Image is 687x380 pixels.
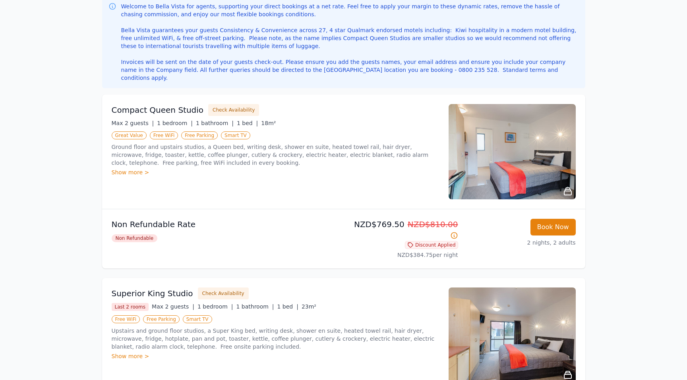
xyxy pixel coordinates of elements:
[261,120,276,126] span: 18m²
[150,131,178,139] span: Free WiFi
[347,219,458,241] p: NZD$769.50
[196,120,234,126] span: 1 bathroom |
[408,220,458,229] span: NZD$810.00
[112,288,193,299] h3: Superior King Studio
[112,131,147,139] span: Great Value
[143,315,180,323] span: Free Parking
[236,303,274,310] span: 1 bathroom |
[302,303,316,310] span: 23m²
[112,219,341,230] p: Non Refundable Rate
[112,168,439,176] div: Show more >
[198,287,249,299] button: Check Availability
[112,352,439,360] div: Show more >
[464,239,576,247] p: 2 nights, 2 adults
[121,2,579,82] p: Welcome to Bella Vista for agents, supporting your direct bookings at a net rate. Feel free to ap...
[112,303,149,311] span: Last 2 rooms
[112,104,204,116] h3: Compact Queen Studio
[112,143,439,167] p: Ground floor and upstairs studios, a Queen bed, writing desk, shower en suite, heated towel rail,...
[181,131,218,139] span: Free Parking
[112,120,154,126] span: Max 2 guests |
[152,303,194,310] span: Max 2 guests |
[221,131,250,139] span: Smart TV
[112,315,140,323] span: Free WiFi
[112,327,439,351] p: Upstairs and ground floor studios, a Super King bed, writing desk, shower en suite, heated towel ...
[208,104,259,116] button: Check Availability
[405,241,458,249] span: Discount Applied
[237,120,258,126] span: 1 bed |
[347,251,458,259] p: NZD$384.75 per night
[530,219,576,235] button: Book Now
[157,120,193,126] span: 1 bedroom |
[112,234,158,242] span: Non Refundable
[197,303,233,310] span: 1 bedroom |
[277,303,298,310] span: 1 bed |
[183,315,212,323] span: Smart TV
